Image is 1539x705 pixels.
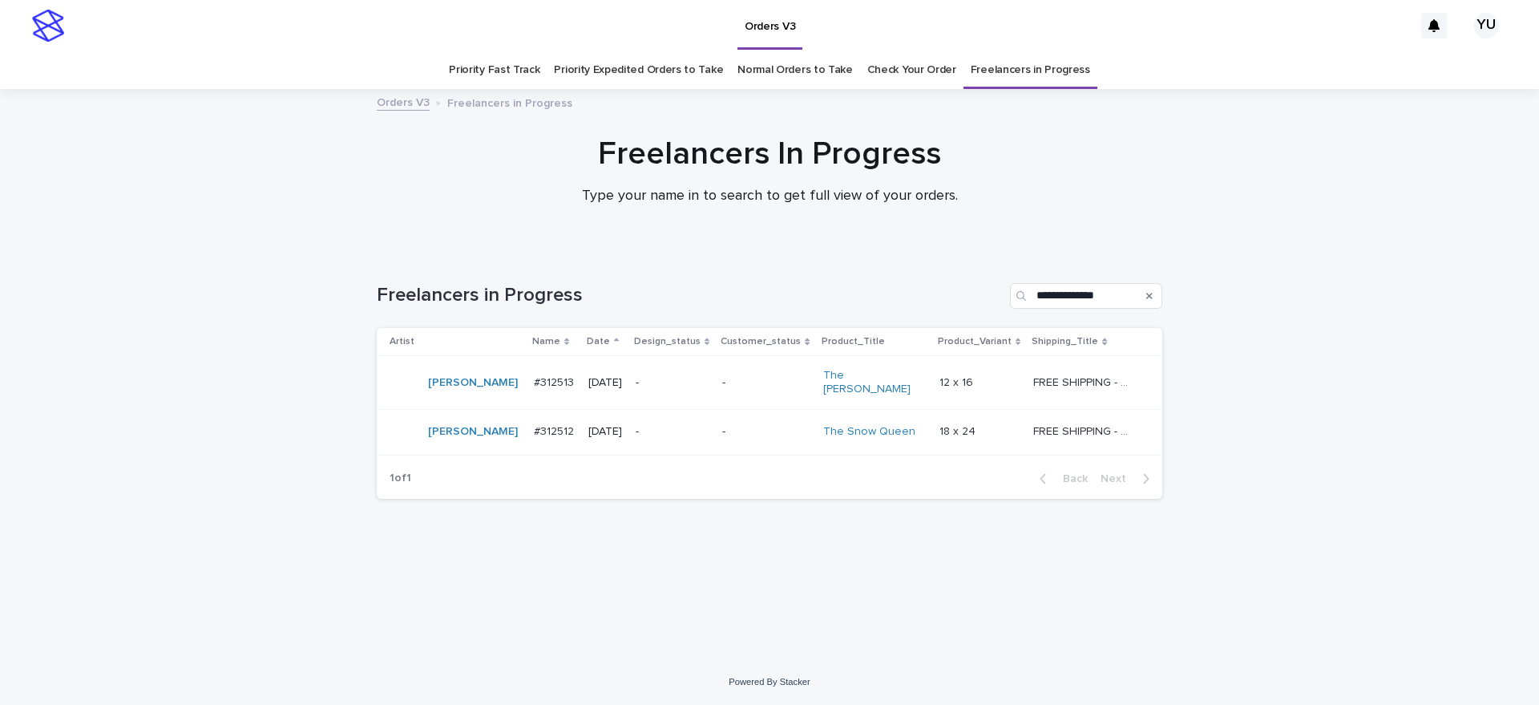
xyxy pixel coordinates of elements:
span: Back [1053,473,1088,484]
input: Search [1010,283,1162,309]
p: 12 x 16 [939,373,976,390]
p: - [722,425,810,439]
p: Name [532,333,560,350]
p: Date [587,333,610,350]
a: Priority Fast Track [449,51,539,89]
p: #312512 [534,422,577,439]
a: Normal Orders to Take [737,51,853,89]
span: Next [1101,473,1136,484]
a: Freelancers in Progress [971,51,1090,89]
p: [DATE] [588,376,623,390]
div: YU [1473,13,1499,38]
p: Design_status [634,333,701,350]
p: Type your name in to search to get full view of your orders. [449,188,1090,205]
p: Freelancers in Progress [447,93,572,111]
p: - [636,376,710,390]
a: The [PERSON_NAME] [823,369,923,396]
a: Powered By Stacker [729,677,810,687]
h1: Freelancers in Progress [377,284,1004,307]
a: [PERSON_NAME] [428,425,518,439]
a: [PERSON_NAME] [428,376,518,390]
a: Check Your Order [867,51,956,89]
p: Artist [390,333,414,350]
a: Priority Expedited Orders to Take [554,51,723,89]
p: 18 x 24 [939,422,979,439]
p: #312513 [534,373,577,390]
h1: Freelancers In Progress [377,135,1162,173]
img: stacker-logo-s-only.png [32,10,64,42]
p: - [722,376,810,390]
p: - [636,425,710,439]
a: Orders V3 [377,92,430,111]
tr: [PERSON_NAME] #312512#312512 [DATE]--The Snow Queen 18 x 2418 x 24 FREE SHIPPING - preview in 1-2... [377,409,1162,455]
p: FREE SHIPPING - preview in 1-2 business days, after your approval delivery will take 5-10 b.d. [1033,373,1137,390]
button: Next [1094,472,1162,486]
button: Back [1027,472,1094,486]
p: Shipping_Title [1032,333,1098,350]
p: Product_Title [822,333,885,350]
p: [DATE] [588,425,623,439]
p: Product_Variant [938,333,1012,350]
p: Customer_status [721,333,801,350]
p: 1 of 1 [377,459,424,498]
p: FREE SHIPPING - preview in 1-2 business days, after your approval delivery will take 5-10 b.d. [1033,422,1137,439]
tr: [PERSON_NAME] #312513#312513 [DATE]--The [PERSON_NAME] 12 x 1612 x 16 FREE SHIPPING - preview in ... [377,356,1162,410]
a: The Snow Queen [823,425,915,439]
